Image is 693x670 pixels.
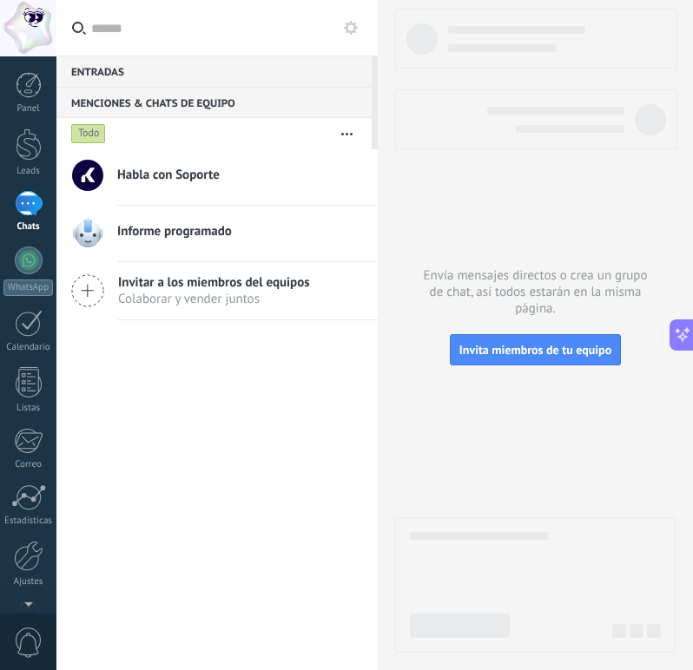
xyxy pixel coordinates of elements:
[3,103,54,115] div: Panel
[450,334,621,365] button: Invita miembros de tu equipo
[56,149,378,205] a: Habla con Soporte
[118,291,310,307] span: Colaborar y vender juntos
[3,279,53,296] div: WhatsApp
[56,206,378,261] a: Informe programado
[3,342,54,353] div: Calendario
[3,516,54,527] div: Estadísticas
[56,87,372,118] div: Menciones & Chats de equipo
[3,221,54,233] div: Chats
[328,118,366,149] button: Más
[117,167,220,184] span: Habla con Soporte
[3,576,54,588] div: Ajustes
[459,342,611,358] span: Invita miembros de tu equipo
[117,223,232,240] span: Informe programado
[118,274,310,291] span: Invitar a los miembros del equipos
[71,123,106,144] div: Todo
[3,403,54,414] div: Listas
[3,459,54,470] div: Correo
[3,166,54,177] div: Leads
[56,56,372,87] div: Entradas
